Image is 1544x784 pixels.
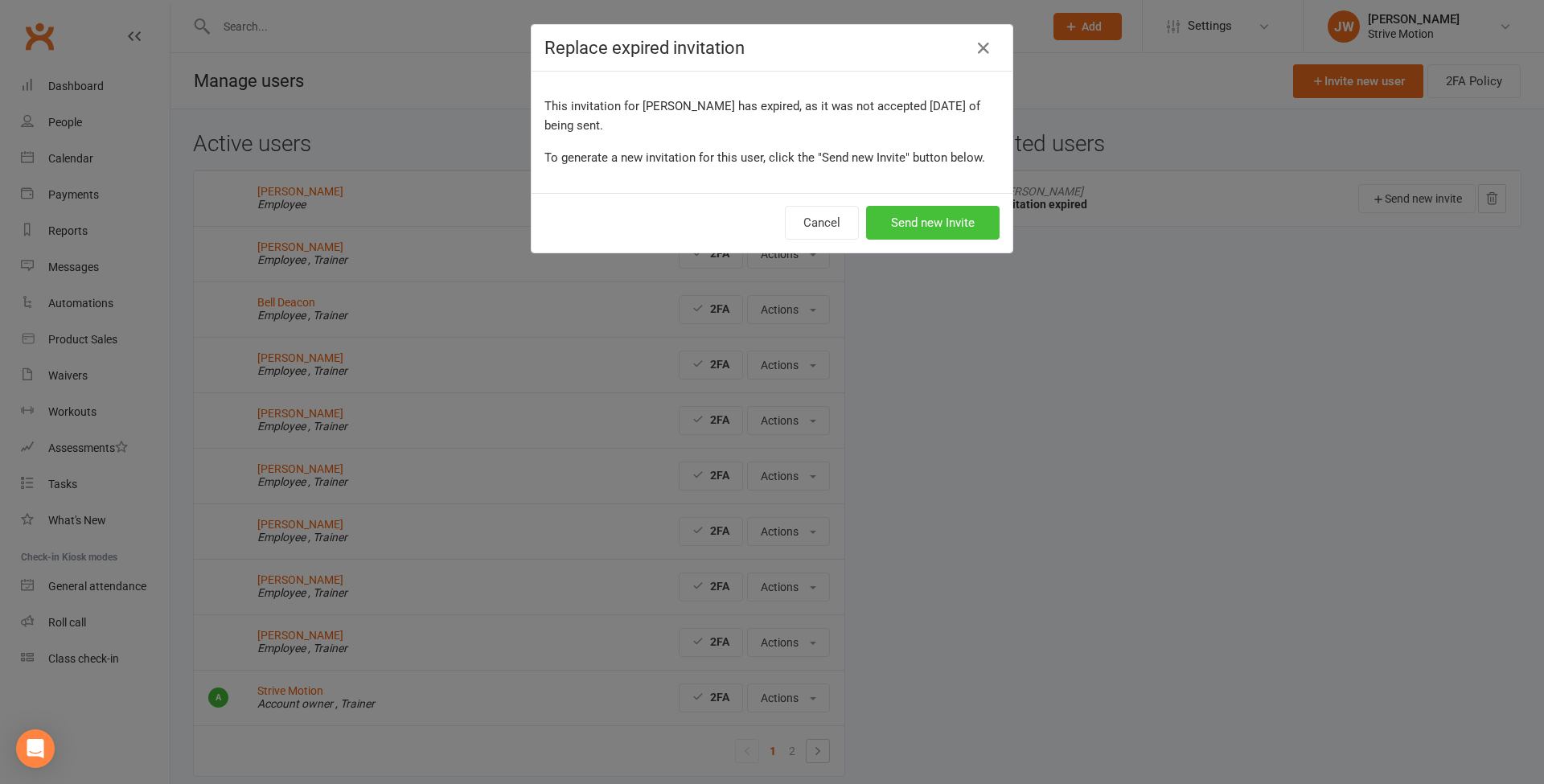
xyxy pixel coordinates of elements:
[785,206,859,240] button: Cancel
[971,35,996,61] button: Close
[544,150,985,165] span: To generate a new invitation for this user, click the "Send new Invite" button below.
[16,729,55,768] div: Open Intercom Messenger
[544,99,980,133] span: This invitation for [PERSON_NAME] has expired, as it was not accepted [DATE] of being sent.
[866,206,1000,240] button: Send new Invite
[544,38,1000,58] h4: Replace expired invitation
